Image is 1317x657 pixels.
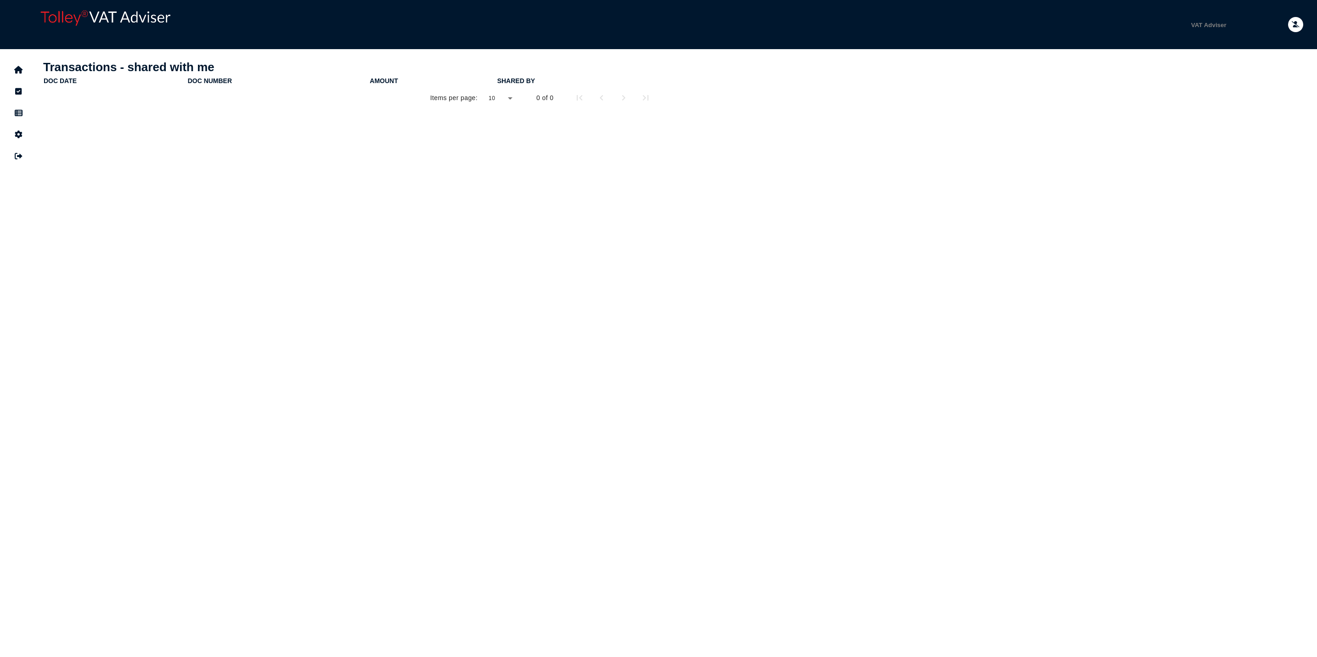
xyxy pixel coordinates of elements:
i: Email needs to be verified [1292,22,1300,28]
div: shared by [497,77,657,84]
h1: Transactions - shared with me [43,60,660,74]
div: doc date [44,77,77,84]
div: Amount [370,77,398,84]
button: Manage settings [9,125,28,144]
button: Shows a dropdown of VAT Advisor options [1180,13,1238,36]
button: Tasks [9,82,28,101]
div: Amount [370,77,496,84]
div: shared by [497,77,535,84]
div: app logo [37,7,285,42]
div: doc number [188,77,232,84]
div: doc number [188,77,369,84]
button: Home [9,60,28,79]
button: Data manager [9,103,28,123]
div: 0 of 0 [536,93,553,102]
menu: navigate products [290,13,1238,36]
div: doc date [44,77,187,84]
div: Items per page: [430,93,478,102]
button: Sign out [9,146,28,166]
